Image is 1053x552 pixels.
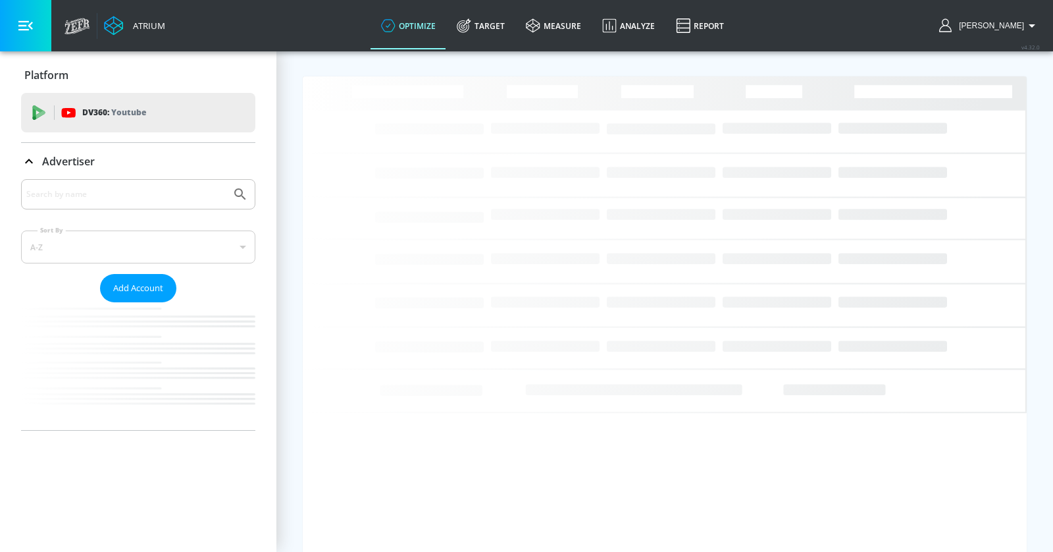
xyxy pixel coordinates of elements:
button: Add Account [100,274,176,302]
a: Analyze [592,2,665,49]
a: Atrium [104,16,165,36]
p: Youtube [111,105,146,119]
button: [PERSON_NAME] [939,18,1040,34]
a: Target [446,2,515,49]
a: optimize [371,2,446,49]
nav: list of Advertiser [21,302,255,430]
div: Platform [21,57,255,94]
span: Add Account [113,281,163,296]
p: DV360: [82,105,146,120]
a: measure [515,2,592,49]
div: A-Z [21,231,255,263]
span: login as: casey.cohen@zefr.com [954,21,1024,30]
div: Advertiser [21,143,255,180]
span: v 4.32.0 [1021,43,1040,51]
label: Sort By [38,226,66,235]
p: Advertiser [42,154,95,169]
div: DV360: Youtube [21,93,255,132]
a: Report [665,2,734,49]
input: Search by name [26,186,226,203]
div: Advertiser [21,179,255,430]
p: Platform [24,68,68,82]
div: Atrium [128,20,165,32]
